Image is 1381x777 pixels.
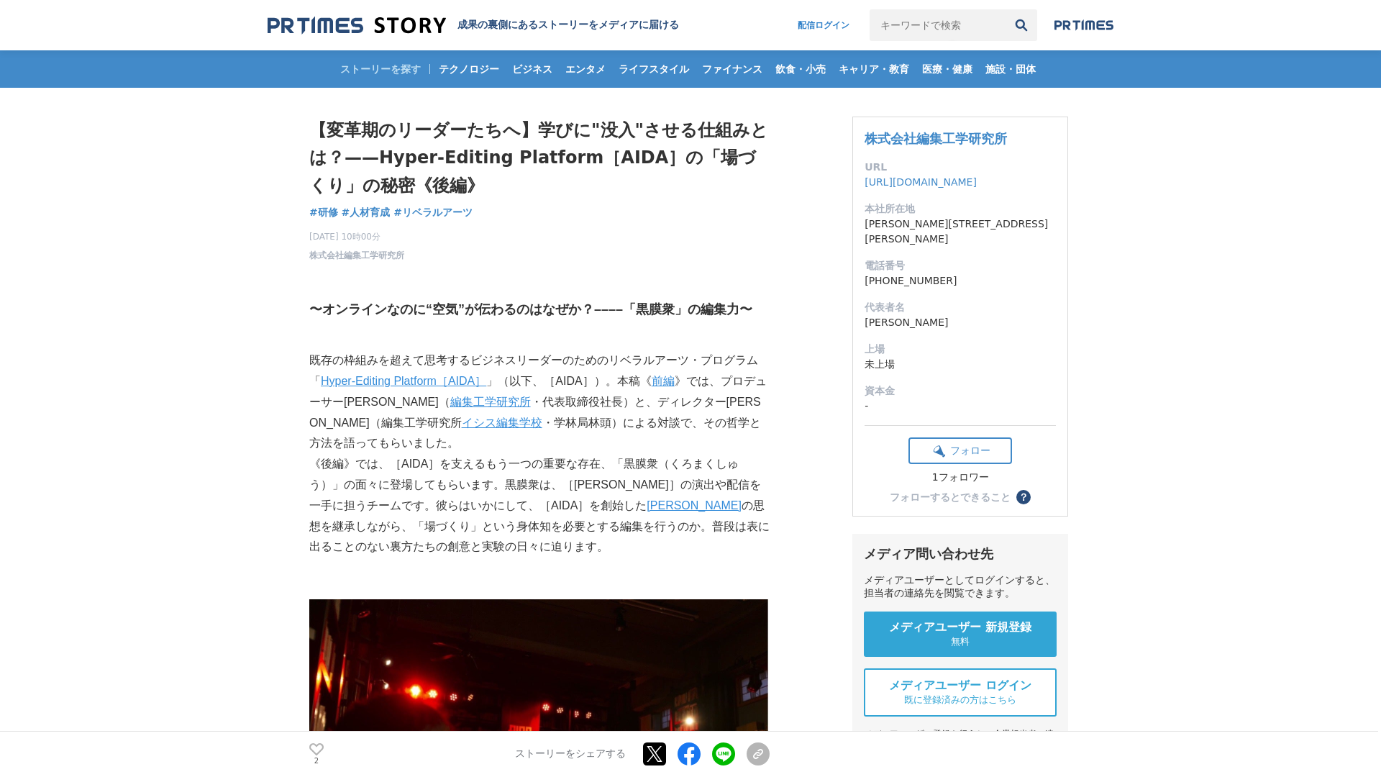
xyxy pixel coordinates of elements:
[889,620,1031,635] span: メディアユーザー 新規登録
[506,50,558,88] a: ビジネス
[1016,490,1031,504] button: ？
[980,50,1042,88] a: 施設・団体
[309,117,770,199] h1: 【変革期のリーダーたちへ】学びに"没入"させる仕組みとは？——Hyper-Editing Platform［AIDA］の「場づくり」の秘密《後編》
[865,273,1056,288] dd: [PHONE_NUMBER]
[457,19,679,32] h2: 成果の裏側にあるストーリーをメディアに届ける
[515,748,626,761] p: ストーリーをシェアする
[770,63,831,76] span: 飲食・小売
[864,668,1057,717] a: メディアユーザー ログイン 既に登録済みの方はこちら
[342,206,391,219] span: #人材育成
[916,63,978,76] span: 医療・健康
[309,454,770,558] p: 《後編》では、［AIDA］を支えるもう一つの重要な存在、「黒膜衆（くろまくしゅう）」の面々に登場してもらいます。黒膜衆は、［[PERSON_NAME]］の演出や配信を一手に担うチームです。彼らは...
[865,131,1007,146] a: 株式会社編集工学研究所
[865,357,1056,372] dd: 未上場
[450,396,531,408] a: 編集工学研究所
[309,299,770,320] h3: 〜オンラインなのに“空気”が伝わるのはなぜか？––––「黒膜衆」の編集力〜
[833,50,915,88] a: キャリア・教育
[980,63,1042,76] span: 施設・団体
[647,499,742,512] a: [PERSON_NAME]
[890,492,1011,502] div: フォローするとできること
[865,315,1056,330] dd: [PERSON_NAME]
[309,758,324,765] p: 2
[696,63,768,76] span: ファイナンス
[433,63,505,76] span: テクノロジー
[268,16,679,35] a: 成果の裏側にあるストーリーをメディアに届ける 成果の裏側にあるストーリーをメディアに届ける
[865,201,1056,217] dt: 本社所在地
[393,205,473,220] a: #リベラルアーツ
[783,9,864,41] a: 配信ログイン
[321,375,486,387] a: Hyper-Editing Platform［AIDA］
[309,230,404,243] span: [DATE] 10時00分
[433,50,505,88] a: テクノロジー
[268,16,446,35] img: 成果の裏側にあるストーリーをメディアに届ける
[865,300,1056,315] dt: 代表者名
[951,635,970,648] span: 無料
[462,417,542,429] a: イシス編集学校
[506,63,558,76] span: ビジネス
[864,612,1057,657] a: メディアユーザー 新規登録 無料
[393,206,473,219] span: #リベラルアーツ
[1054,19,1113,31] img: prtimes
[613,50,695,88] a: ライフスタイル
[309,206,338,219] span: #研修
[770,50,831,88] a: 飲食・小売
[865,217,1056,247] dd: [PERSON_NAME][STREET_ADDRESS][PERSON_NAME]
[560,63,611,76] span: エンタメ
[916,50,978,88] a: 医療・健康
[865,176,977,188] a: [URL][DOMAIN_NAME]
[865,160,1056,175] dt: URL
[309,350,770,454] p: 既存の枠組みを超えて思考するビジネスリーダーのためのリベラルアーツ・プログラム「 」（以下、［AIDA］）。本稿《 》では、プロデューサー[PERSON_NAME]（ ・代表取締役社長）と、ディ...
[696,50,768,88] a: ファイナンス
[870,9,1006,41] input: キーワードで検索
[864,574,1057,600] div: メディアユーザーとしてログインすると、担当者の連絡先を閲覧できます。
[1018,492,1029,502] span: ？
[342,205,391,220] a: #人材育成
[865,342,1056,357] dt: 上場
[908,437,1012,464] button: フォロー
[309,249,404,262] a: 株式会社編集工学研究所
[309,205,338,220] a: #研修
[833,63,915,76] span: キャリア・教育
[652,375,675,387] a: 前編
[904,694,1016,706] span: 既に登録済みの方はこちら
[908,471,1012,484] div: 1フォロワー
[865,399,1056,414] dd: -
[889,678,1031,694] span: メディアユーザー ログイン
[865,258,1056,273] dt: 電話番号
[613,63,695,76] span: ライフスタイル
[560,50,611,88] a: エンタメ
[864,545,1057,563] div: メディア問い合わせ先
[1006,9,1037,41] button: 検索
[865,383,1056,399] dt: 資本金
